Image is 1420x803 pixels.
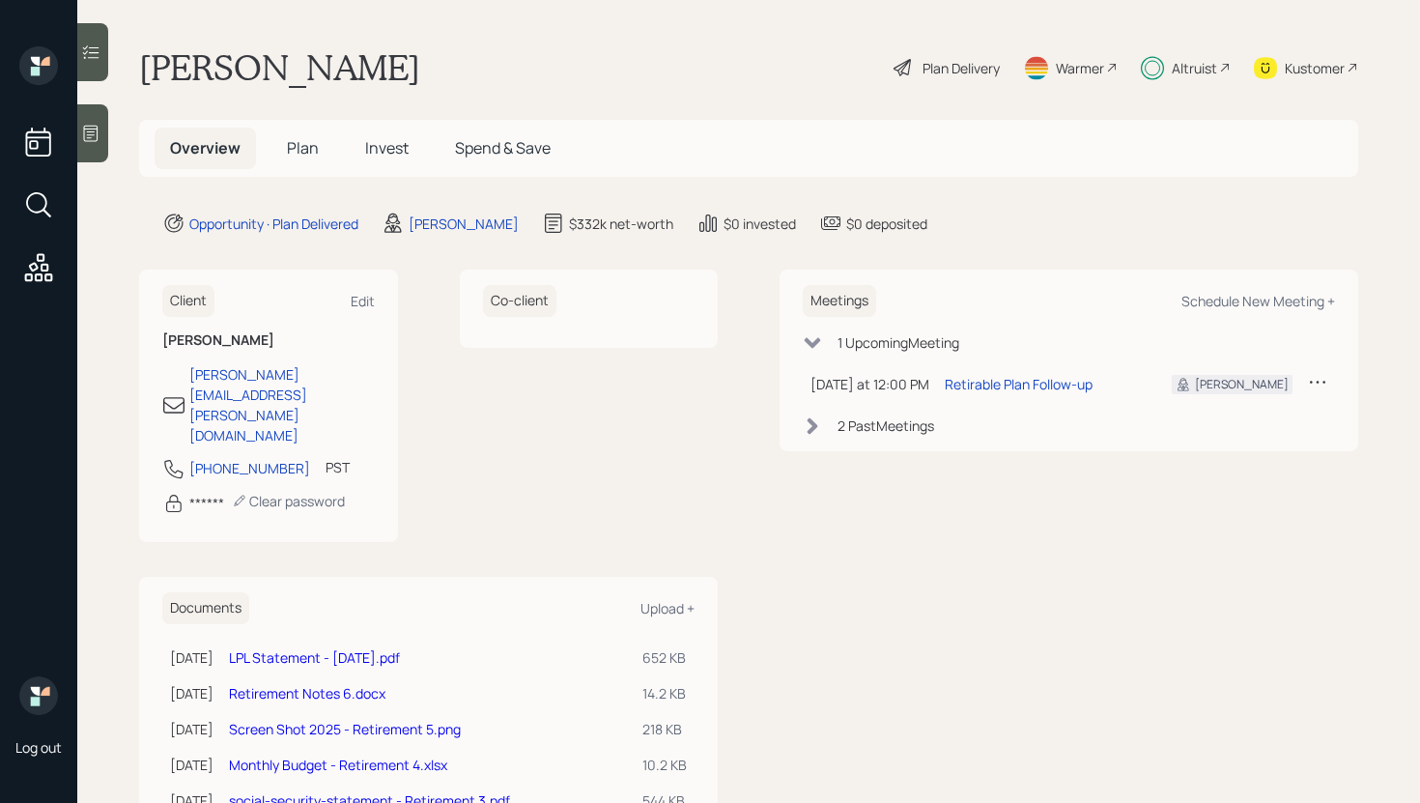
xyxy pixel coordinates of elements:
[1195,376,1289,393] div: [PERSON_NAME]
[483,285,556,317] h6: Co-client
[170,137,241,158] span: Overview
[229,720,461,738] a: Screen Shot 2025 - Retirement 5.png
[810,374,929,394] div: [DATE] at 12:00 PM
[365,137,409,158] span: Invest
[170,683,213,703] div: [DATE]
[409,214,519,234] div: [PERSON_NAME]
[162,285,214,317] h6: Client
[569,214,673,234] div: $332k net-worth
[189,364,375,445] div: [PERSON_NAME][EMAIL_ADDRESS][PERSON_NAME][DOMAIN_NAME]
[170,755,213,775] div: [DATE]
[838,416,934,436] div: 2 Past Meeting s
[15,738,62,757] div: Log out
[1181,292,1335,310] div: Schedule New Meeting +
[1056,58,1104,78] div: Warmer
[1285,58,1345,78] div: Kustomer
[642,755,687,775] div: 10.2 KB
[162,592,249,624] h6: Documents
[232,492,345,510] div: Clear password
[803,285,876,317] h6: Meetings
[455,137,551,158] span: Spend & Save
[170,647,213,668] div: [DATE]
[19,676,58,715] img: retirable_logo.png
[351,292,375,310] div: Edit
[229,756,447,774] a: Monthly Budget - Retirement 4.xlsx
[162,332,375,349] h6: [PERSON_NAME]
[189,214,358,234] div: Opportunity · Plan Delivered
[189,458,310,478] div: [PHONE_NUMBER]
[229,648,400,667] a: LPL Statement - [DATE].pdf
[642,647,687,668] div: 652 KB
[139,46,420,89] h1: [PERSON_NAME]
[724,214,796,234] div: $0 invested
[640,599,695,617] div: Upload +
[1172,58,1217,78] div: Altruist
[287,137,319,158] span: Plan
[229,684,385,703] a: Retirement Notes 6.docx
[945,374,1093,394] div: Retirable Plan Follow-up
[326,457,350,477] div: PST
[170,719,213,739] div: [DATE]
[846,214,927,234] div: $0 deposited
[642,719,687,739] div: 218 KB
[838,332,959,353] div: 1 Upcoming Meeting
[642,683,687,703] div: 14.2 KB
[923,58,1000,78] div: Plan Delivery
